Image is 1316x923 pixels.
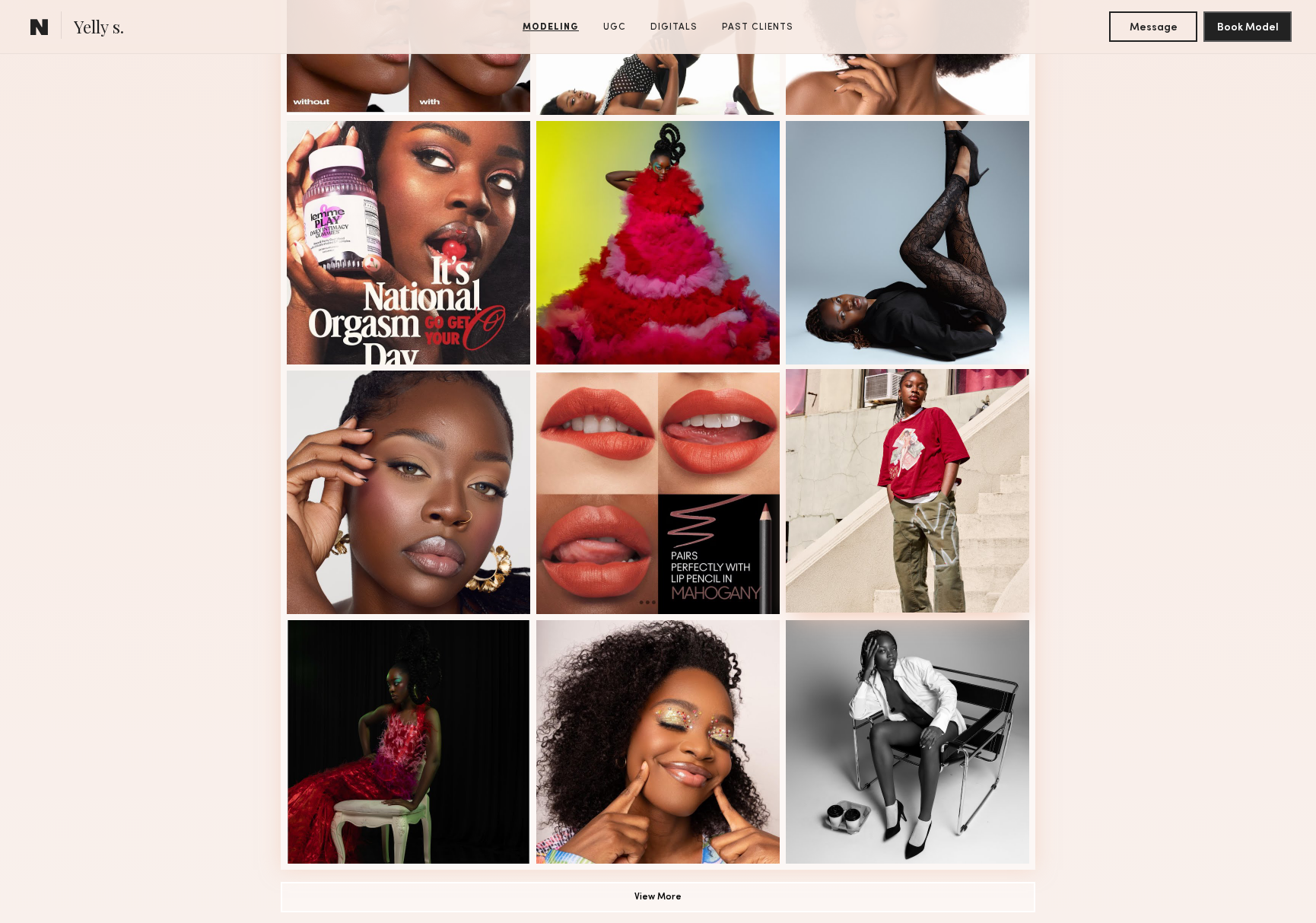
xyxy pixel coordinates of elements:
[74,15,124,42] span: Yelly s.
[597,21,632,34] a: UGC
[1203,20,1292,33] a: Book Model
[644,21,704,34] a: Digitals
[716,21,799,34] a: Past Clients
[1109,11,1197,42] button: Message
[517,21,585,34] a: Modeling
[1203,11,1292,42] button: Book Model
[281,882,1035,912] button: View More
